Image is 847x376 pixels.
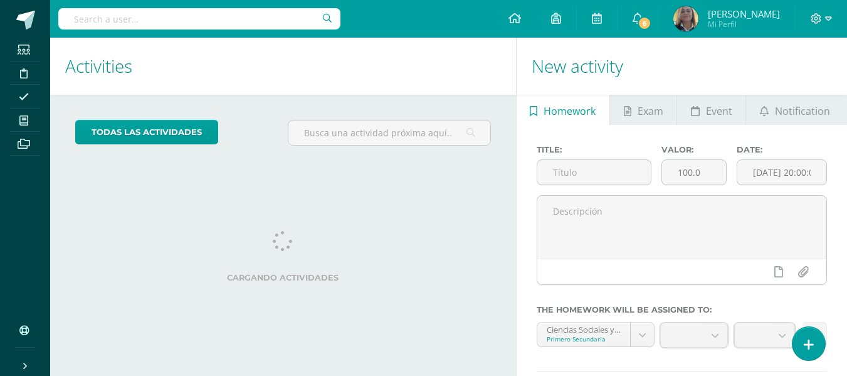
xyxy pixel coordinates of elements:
[673,6,698,31] img: bb58b39fa3ce1079862022ea5337af90.png
[517,95,609,125] a: Homework
[775,96,830,126] span: Notification
[708,19,780,30] span: Mi Perfil
[544,96,596,126] span: Homework
[537,145,652,154] label: Title:
[677,95,745,125] a: Event
[537,305,827,314] label: The homework will be assigned to:
[708,8,780,20] span: [PERSON_NAME]
[75,120,218,144] a: todas las Actividades
[537,323,654,346] a: Ciencias Sociales y Formación Ciudadana 'A'Primero Secundaria
[661,145,727,154] label: Valor:
[532,38,832,95] h1: New activity
[610,95,676,125] a: Exam
[746,95,843,125] a: Notification
[547,335,621,343] div: Primero Secundaria
[638,16,651,30] span: 6
[547,323,621,335] div: Ciencias Sociales y Formación Ciudadana 'A'
[737,145,827,154] label: Date:
[75,273,491,282] label: Cargando actividades
[537,160,651,185] input: Título
[65,38,501,95] h1: Activities
[58,8,340,30] input: Search a user…
[706,96,732,126] span: Event
[288,121,490,145] input: Busca una actividad próxima aquí...
[662,160,726,185] input: Puntos máximos
[737,160,826,185] input: Fecha de entrega
[638,96,663,126] span: Exam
